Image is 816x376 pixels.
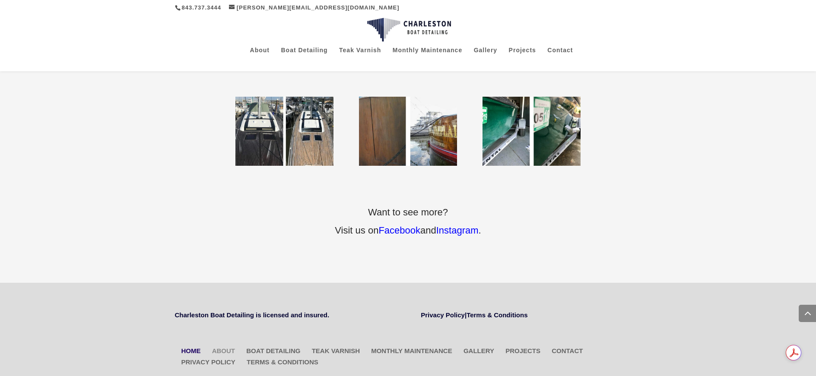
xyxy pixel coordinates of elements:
[250,47,270,61] a: About
[378,225,420,236] a: Facebook
[182,4,222,11] a: 843.737.3444
[229,4,400,11] a: [PERSON_NAME][EMAIL_ADDRESS][DOMAIN_NAME]
[552,347,583,354] a: Contact
[421,311,527,319] strong: |
[175,226,641,240] h3: Visit us on and .
[359,97,457,166] img: transom varnished
[367,18,451,42] img: Charleston Boat Detailing
[281,47,327,61] a: Boat Detailing
[181,358,235,366] a: Privacy Policy
[483,97,580,166] img: waxed green hull
[421,311,465,319] a: Privacy Policy
[509,47,536,61] a: Projects
[393,47,462,61] a: Monthly Maintenance
[505,347,540,354] a: Projects
[371,347,452,354] a: Monthly Maintenance
[467,311,527,319] a: Terms & Conditions
[436,225,479,236] a: Instagram
[339,47,381,61] a: Teak Varnish
[175,208,641,221] h3: Want to see more?
[181,347,201,354] a: Home
[246,347,300,354] a: Boat Detailing
[235,97,333,166] img: sailboat deck sanded
[212,347,235,354] a: About
[247,358,318,366] a: Terms & Conditions
[175,311,330,319] strong: Charleston Boat Detailing is licensed and insured.
[312,347,360,354] a: Teak Varnish
[464,347,494,354] a: Gallery
[474,47,497,61] a: Gallery
[547,47,573,61] a: Contact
